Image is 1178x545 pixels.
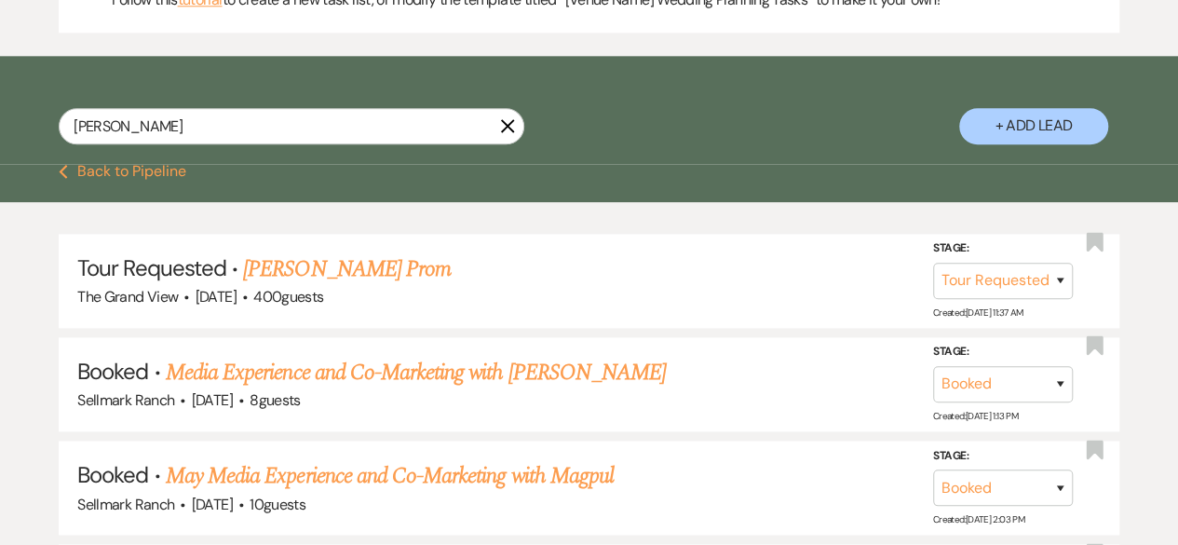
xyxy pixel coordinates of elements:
[959,108,1108,144] button: + Add Lead
[933,445,1073,466] label: Stage:
[166,459,614,493] a: May Media Experience and Co-Marketing with Magpul
[250,495,305,514] span: 10 guests
[192,390,233,410] span: [DATE]
[933,410,1018,422] span: Created: [DATE] 1:13 PM
[192,495,233,514] span: [DATE]
[77,287,178,307] span: The Grand View
[933,342,1073,362] label: Stage:
[77,253,226,282] span: Tour Requested
[253,287,323,307] span: 400 guests
[77,460,148,489] span: Booked
[77,357,148,386] span: Booked
[250,390,301,410] span: 8 guests
[59,108,524,144] input: Search by name, event date, email address or phone number
[933,513,1024,525] span: Created: [DATE] 2:03 PM
[59,164,186,179] button: Back to Pipeline
[166,356,666,389] a: Media Experience and Co-Marketing with [PERSON_NAME]
[243,252,451,286] a: [PERSON_NAME] Prom
[933,238,1073,259] label: Stage:
[196,287,237,307] span: [DATE]
[77,495,174,514] span: Sellmark Ranch
[933,307,1022,319] span: Created: [DATE] 11:37 AM
[77,390,174,410] span: Sellmark Ranch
